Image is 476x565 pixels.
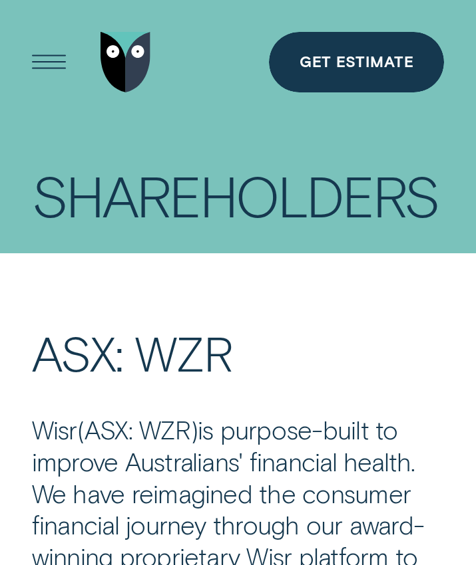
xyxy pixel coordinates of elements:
[77,414,85,445] span: (
[32,169,445,222] h1: Shareholders
[190,414,198,445] span: )
[19,32,80,93] button: Open Menu
[269,32,444,93] a: Get Estimate
[101,32,151,93] img: Wisr
[32,330,232,414] h2: ASX: WZR
[32,169,439,222] div: Shareholders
